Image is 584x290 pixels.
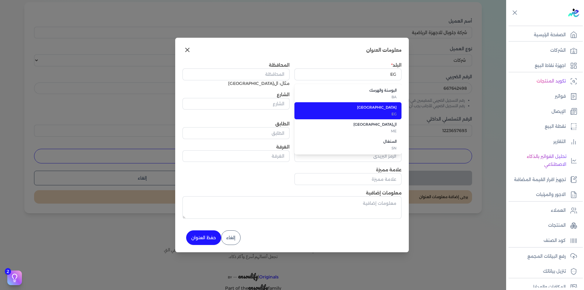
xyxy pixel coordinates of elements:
[506,150,580,171] a: تحليل الفواتير بالذكاء الاصطناعي
[294,84,401,155] ul: اختر البلد
[307,139,397,144] span: السنغال
[506,204,580,217] a: العملاء
[7,271,22,285] button: 2
[277,92,290,97] label: الشارع
[545,123,566,131] p: نقطة البيع
[307,145,397,151] span: SN
[506,105,580,118] a: الإيصال
[275,121,290,127] label: الطابق
[551,108,566,116] p: الإيصال
[527,253,566,260] p: رفع البيانات المجمع
[182,127,290,139] input: الطابق
[294,173,401,185] input: علامة مميزة
[391,62,401,68] label: البلد
[506,188,580,201] a: الاجور والمرتبات
[506,44,580,57] a: الشركات
[551,207,566,215] p: العملاء
[307,94,397,100] span: BA
[221,230,241,245] button: إلغاء
[536,191,566,199] p: الاجور والمرتبات
[506,59,580,72] a: اجهزة نقاط البيع
[534,31,566,39] p: الصفحة الرئيسية
[186,230,221,245] button: حفظ العنوان
[506,90,580,103] a: فواتير
[544,237,566,245] p: كود الصنف
[506,265,580,278] a: تنزيل بياناتك
[509,153,566,168] p: تحليل الفواتير بالذكاء الاصطناعي
[307,105,397,110] span: [GEOGRAPHIC_DATA]
[269,62,290,68] label: المحافظة
[366,190,401,196] label: معلومات إضافية
[307,88,397,93] span: البوسنة والهرسك
[535,62,566,70] p: اجهزة نقاط البيع
[182,68,290,80] input: المحافظة
[506,250,580,263] a: رفع البيانات المجمع
[182,80,290,87] div: مثال: ال[GEOGRAPHIC_DATA]
[366,46,401,54] h3: معلومات العنوان
[376,167,401,173] label: علامة مميزة
[506,75,580,88] a: تكويد المنتجات
[553,138,566,146] p: التقارير
[506,234,580,247] a: كود الصنف
[182,98,290,110] input: الشارع
[550,47,566,54] p: الشركات
[568,9,579,17] img: logo
[506,120,580,133] a: نقطة البيع
[543,267,566,275] p: تنزيل بياناتك
[307,128,397,134] span: ME
[182,150,290,162] input: الغرفة
[506,173,580,186] a: تجهيز اقرار القيمة المضافة
[307,122,397,127] span: ال[GEOGRAPHIC_DATA]
[548,222,566,229] p: المنتجات
[537,77,566,85] p: تكويد المنتجات
[506,135,580,148] a: التقارير
[294,68,401,80] input: اختر البلد
[555,93,566,100] p: فواتير
[5,268,11,275] span: 2
[506,219,580,232] a: المنتجات
[276,144,290,150] label: الغرفة
[294,150,401,162] input: الرمز البريدي
[307,111,397,117] span: EG
[294,68,401,82] button: اختر البلد
[514,176,566,184] p: تجهيز اقرار القيمة المضافة
[506,29,580,41] a: الصفحة الرئيسية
